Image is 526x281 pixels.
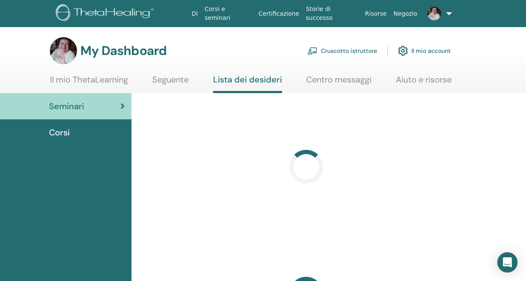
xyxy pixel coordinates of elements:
[213,74,282,93] a: Lista dei desideri
[398,44,408,58] img: cog.svg
[201,1,255,26] a: Corsi e seminari
[390,6,420,22] a: Negozio
[56,4,157,23] img: logo.png
[398,41,451,60] a: Il mio account
[306,74,372,91] a: Centro messaggi
[362,6,390,22] a: Risorse
[49,100,84,113] span: Seminari
[80,43,167,58] h3: My Dashboard
[307,47,318,55] img: chalkboard-teacher.svg
[152,74,189,91] a: Seguente
[427,7,441,20] img: default.jpg
[188,6,201,22] a: Di
[497,252,518,273] div: Open Intercom Messenger
[307,41,377,60] a: Cruscotto istruttore
[50,37,77,64] img: default.jpg
[302,1,362,26] a: Storie di successo
[255,6,302,22] a: Certificazione
[396,74,452,91] a: Aiuto e risorse
[50,74,128,91] a: Il mio ThetaLearning
[49,126,70,139] span: Corsi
